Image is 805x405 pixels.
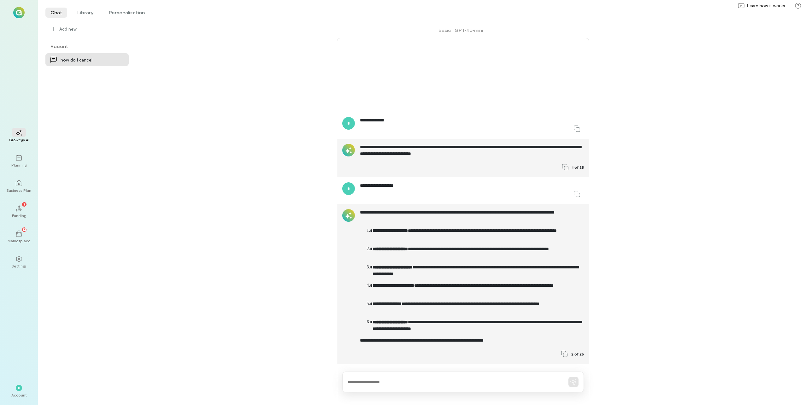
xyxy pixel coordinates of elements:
[23,201,26,207] span: 7
[9,137,29,142] div: Growegy AI
[104,8,150,18] li: Personalization
[23,226,26,232] span: 13
[8,380,30,402] div: *Account
[11,392,27,397] div: Account
[11,162,26,167] div: Planning
[72,8,99,18] li: Library
[8,251,30,273] a: Settings
[8,150,30,173] a: Planning
[572,165,584,170] span: 1 of 25
[571,351,584,356] span: 2 of 25
[8,226,30,248] a: Marketplace
[12,263,26,268] div: Settings
[7,188,31,193] div: Business Plan
[59,26,77,32] span: Add new
[12,213,26,218] div: Funding
[8,200,30,223] a: Funding
[8,175,30,198] a: Business Plan
[45,8,67,18] li: Chat
[61,56,110,63] div: how do i cancel
[45,43,129,50] div: Recent
[747,3,785,9] span: Learn how it works
[8,238,31,243] div: Marketplace
[8,125,30,147] a: Growegy AI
